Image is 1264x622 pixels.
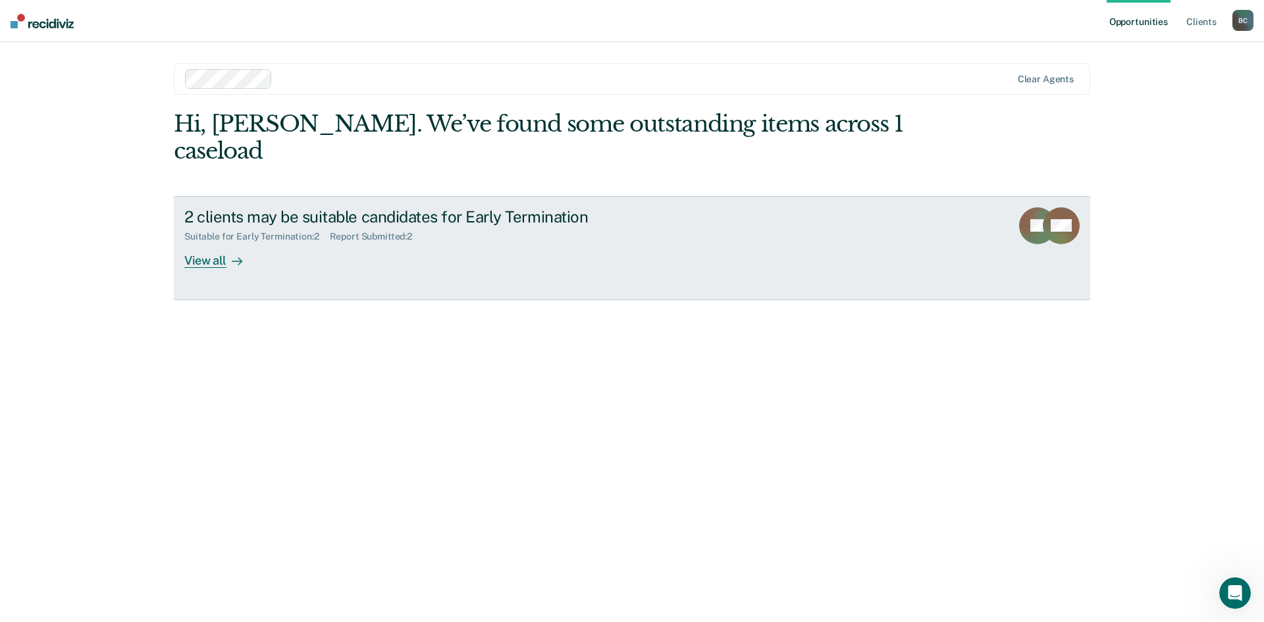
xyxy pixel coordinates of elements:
[1232,10,1253,31] div: B C
[1018,74,1074,85] div: Clear agents
[1219,577,1251,609] iframe: Intercom live chat
[184,231,330,242] div: Suitable for Early Termination : 2
[330,231,423,242] div: Report Submitted : 2
[184,207,646,226] div: 2 clients may be suitable candidates for Early Termination
[11,14,74,28] img: Recidiviz
[174,111,907,165] div: Hi, [PERSON_NAME]. We’ve found some outstanding items across 1 caseload
[174,196,1090,300] a: 2 clients may be suitable candidates for Early TerminationSuitable for Early Termination:2Report ...
[1232,10,1253,31] button: BC
[184,242,258,268] div: View all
